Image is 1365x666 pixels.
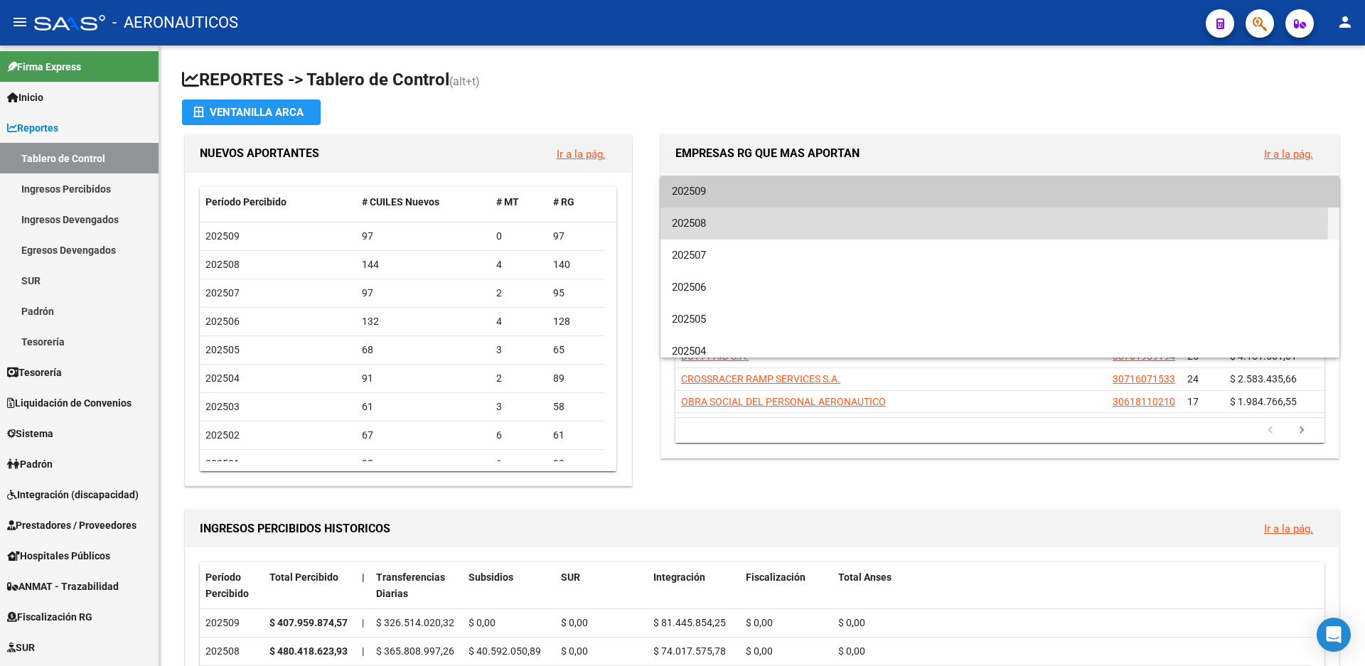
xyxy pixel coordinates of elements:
[1317,618,1351,652] div: Open Intercom Messenger
[672,272,1328,304] span: 202506
[672,240,1328,272] span: 202507
[672,304,1328,335] span: 202505
[672,176,1328,208] span: 202509
[672,208,1328,240] span: 202508
[672,335,1328,367] span: 202504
